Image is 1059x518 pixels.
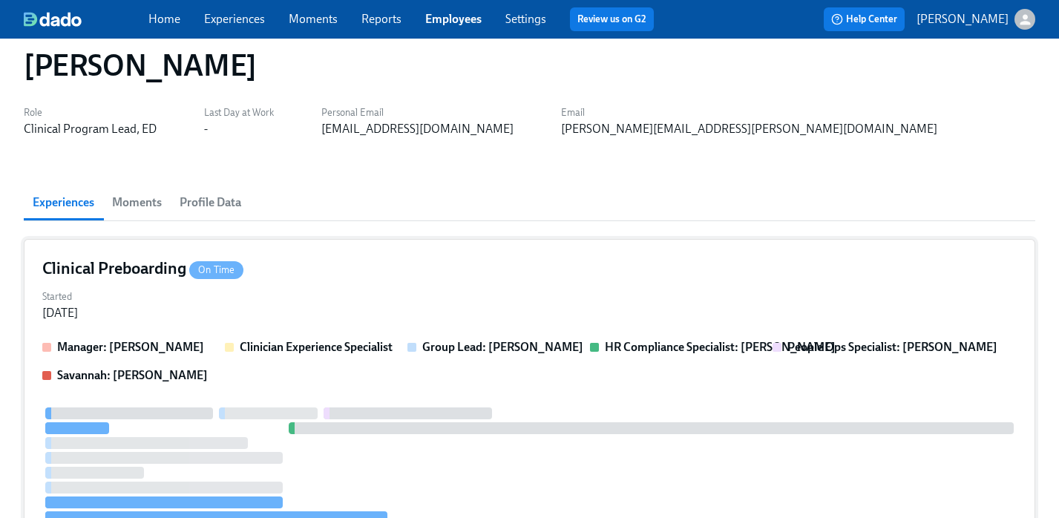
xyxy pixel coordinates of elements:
button: Help Center [824,7,905,31]
div: Clinical Program Lead, ED [24,121,157,137]
strong: Manager: [PERSON_NAME] [57,340,204,354]
strong: HR Compliance Specialist: [PERSON_NAME] [605,340,836,354]
h4: Clinical Preboarding [42,258,243,280]
a: Settings [505,12,546,26]
label: Role [24,105,157,121]
span: Help Center [831,12,897,27]
span: Experiences [33,192,94,213]
div: [PERSON_NAME][EMAIL_ADDRESS][PERSON_NAME][DOMAIN_NAME] [561,121,937,137]
img: dado [24,12,82,27]
h1: [PERSON_NAME] [24,47,257,83]
strong: Group Lead: [PERSON_NAME] [422,340,583,354]
span: On Time [189,264,243,275]
strong: People Ops Specialist: [PERSON_NAME] [787,340,997,354]
button: [PERSON_NAME] [917,9,1035,30]
label: Last Day at Work [204,105,274,121]
strong: Savannah: [PERSON_NAME] [57,368,208,382]
button: Review us on G2 [570,7,654,31]
div: [EMAIL_ADDRESS][DOMAIN_NAME] [321,121,514,137]
span: Profile Data [180,192,241,213]
label: Email [561,105,937,121]
label: Started [42,289,78,305]
a: Experiences [204,12,265,26]
a: Reports [361,12,401,26]
label: Personal Email [321,105,514,121]
a: Moments [289,12,338,26]
strong: Clinician Experience Specialist [240,340,393,354]
div: [DATE] [42,305,78,321]
div: - [204,121,208,137]
p: [PERSON_NAME] [917,11,1009,27]
a: Home [148,12,180,26]
a: dado [24,12,148,27]
a: Review us on G2 [577,12,646,27]
span: Moments [112,192,162,213]
a: Employees [425,12,482,26]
